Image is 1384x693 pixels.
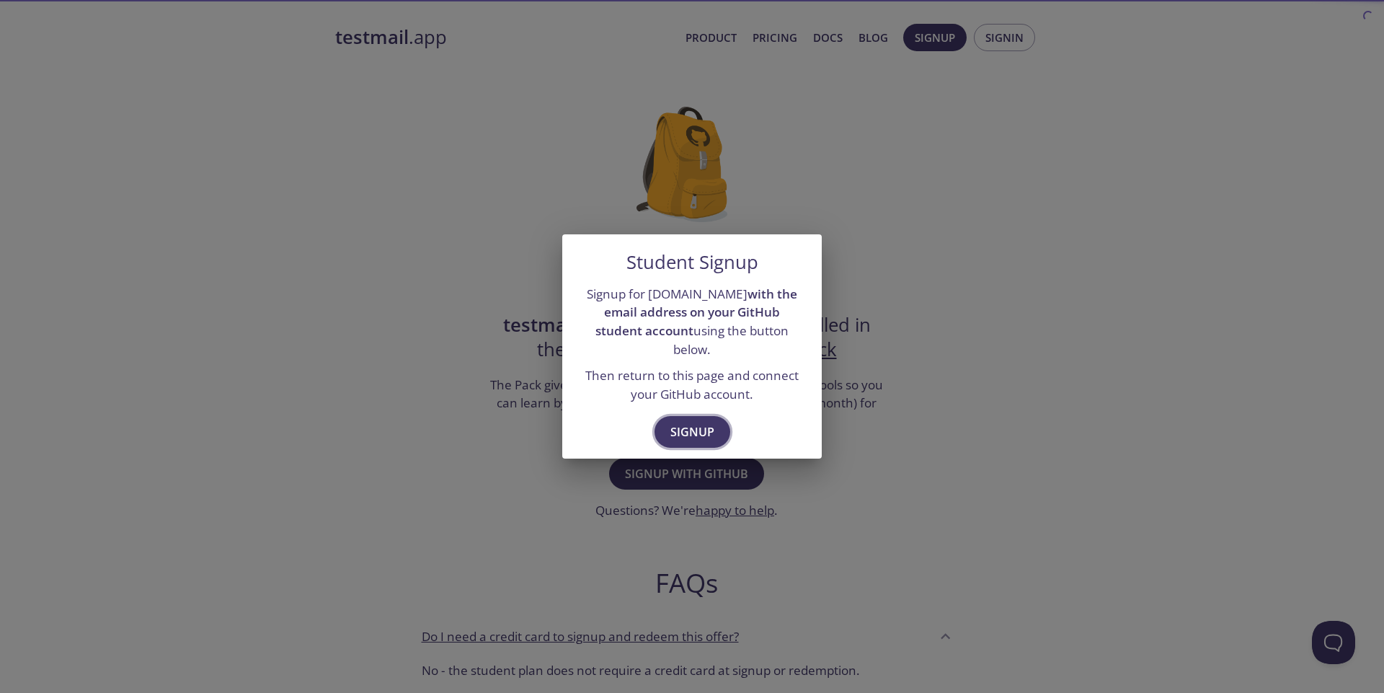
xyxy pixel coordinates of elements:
[626,252,758,273] h5: Student Signup
[580,366,804,403] p: Then return to this page and connect your GitHub account.
[670,422,714,442] span: Signup
[655,416,730,448] button: Signup
[595,286,797,339] strong: with the email address on your GitHub student account
[580,285,804,359] p: Signup for [DOMAIN_NAME] using the button below.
